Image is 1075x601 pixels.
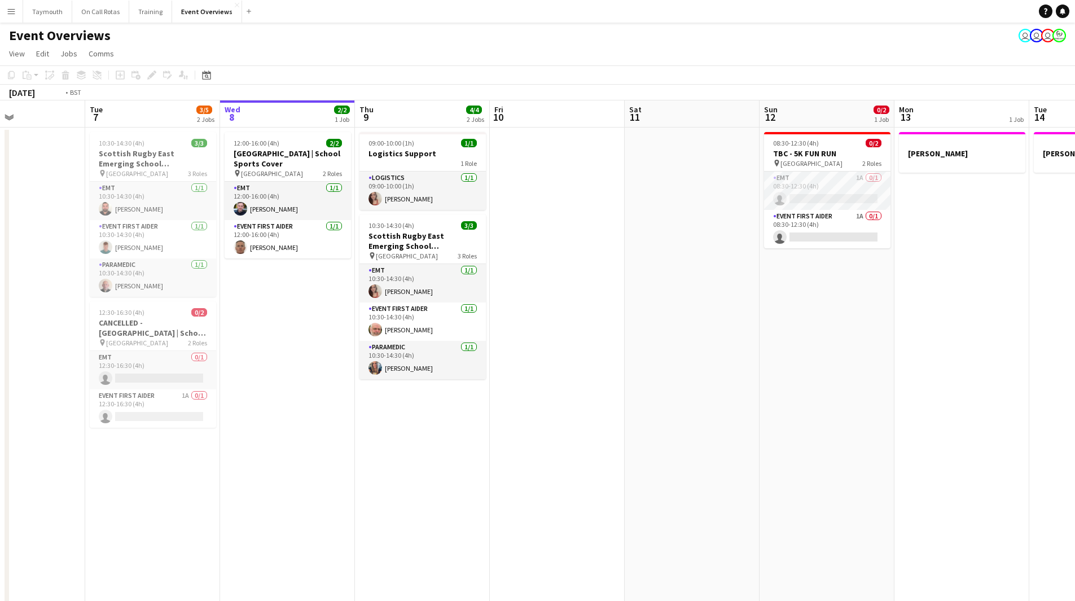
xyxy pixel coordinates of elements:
div: BST [70,88,81,96]
button: Event Overviews [172,1,242,23]
button: Training [129,1,172,23]
a: Comms [84,46,119,61]
app-user-avatar: Operations Team [1019,29,1032,42]
a: View [5,46,29,61]
button: On Call Rotas [72,1,129,23]
button: Taymouth [23,1,72,23]
h1: Event Overviews [9,27,111,44]
div: [DATE] [9,87,35,98]
a: Edit [32,46,54,61]
span: Comms [89,49,114,59]
app-user-avatar: Operations Team [1030,29,1043,42]
span: Jobs [60,49,77,59]
span: View [9,49,25,59]
app-user-avatar: Operations Manager [1052,29,1066,42]
span: Edit [36,49,49,59]
a: Jobs [56,46,82,61]
app-user-avatar: Operations Team [1041,29,1055,42]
